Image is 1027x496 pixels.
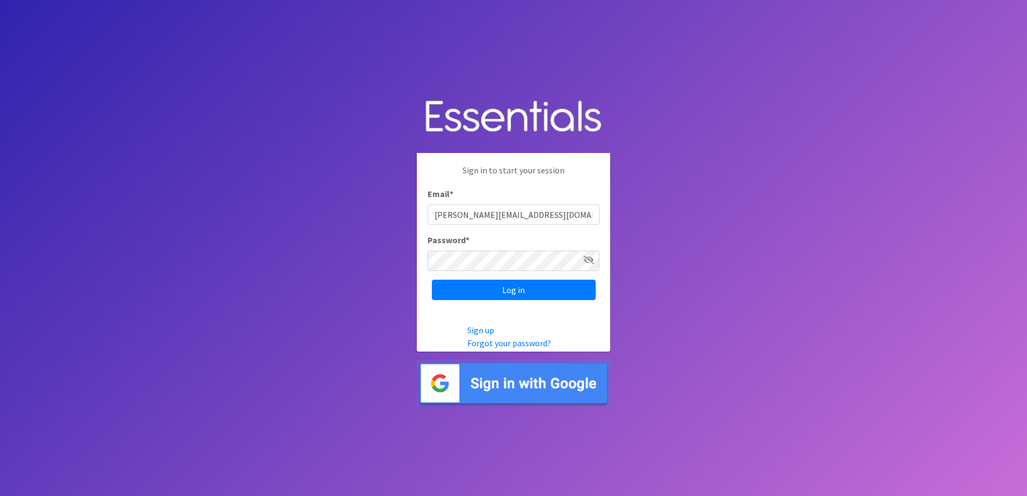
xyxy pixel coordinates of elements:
[428,164,599,187] p: Sign in to start your session
[450,188,453,199] abbr: required
[428,234,469,246] label: Password
[467,325,494,335] a: Sign up
[428,187,453,200] label: Email
[432,280,596,300] input: Log in
[417,360,610,407] img: Sign in with Google
[467,338,551,348] a: Forgot your password?
[466,235,469,245] abbr: required
[417,90,610,145] img: Human Essentials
